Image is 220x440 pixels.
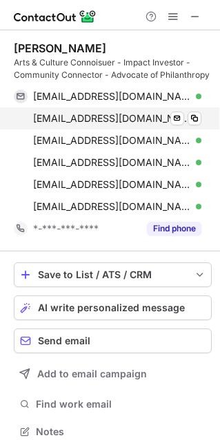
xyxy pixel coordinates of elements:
span: Notes [36,426,206,438]
span: Find work email [36,398,206,410]
div: Arts & Culture Connoisuer - Impact Investor - Community Connector - Advocate of Philanthropy [14,56,212,81]
button: save-profile-one-click [14,262,212,287]
span: AI write personalized message [38,302,185,313]
img: ContactOut v5.3.10 [14,8,97,25]
span: [EMAIL_ADDRESS][DOMAIN_NAME] [33,90,191,103]
button: AI write personalized message [14,295,212,320]
div: [PERSON_NAME] [14,41,106,55]
div: Save to List / ATS / CRM [38,269,188,280]
span: [EMAIL_ADDRESS][DOMAIN_NAME] [33,200,191,213]
button: Send email [14,328,212,353]
button: Reveal Button [147,222,201,235]
span: [EMAIL_ADDRESS][DOMAIN_NAME] [33,134,191,147]
span: [EMAIL_ADDRESS][DOMAIN_NAME] [33,178,191,191]
button: Add to email campaign [14,362,212,386]
span: [EMAIL_ADDRESS][DOMAIN_NAME] [33,156,191,169]
span: Send email [38,335,90,346]
span: [EMAIL_ADDRESS][DOMAIN_NAME] [33,112,191,125]
span: Add to email campaign [37,368,147,379]
button: Find work email [14,395,212,414]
